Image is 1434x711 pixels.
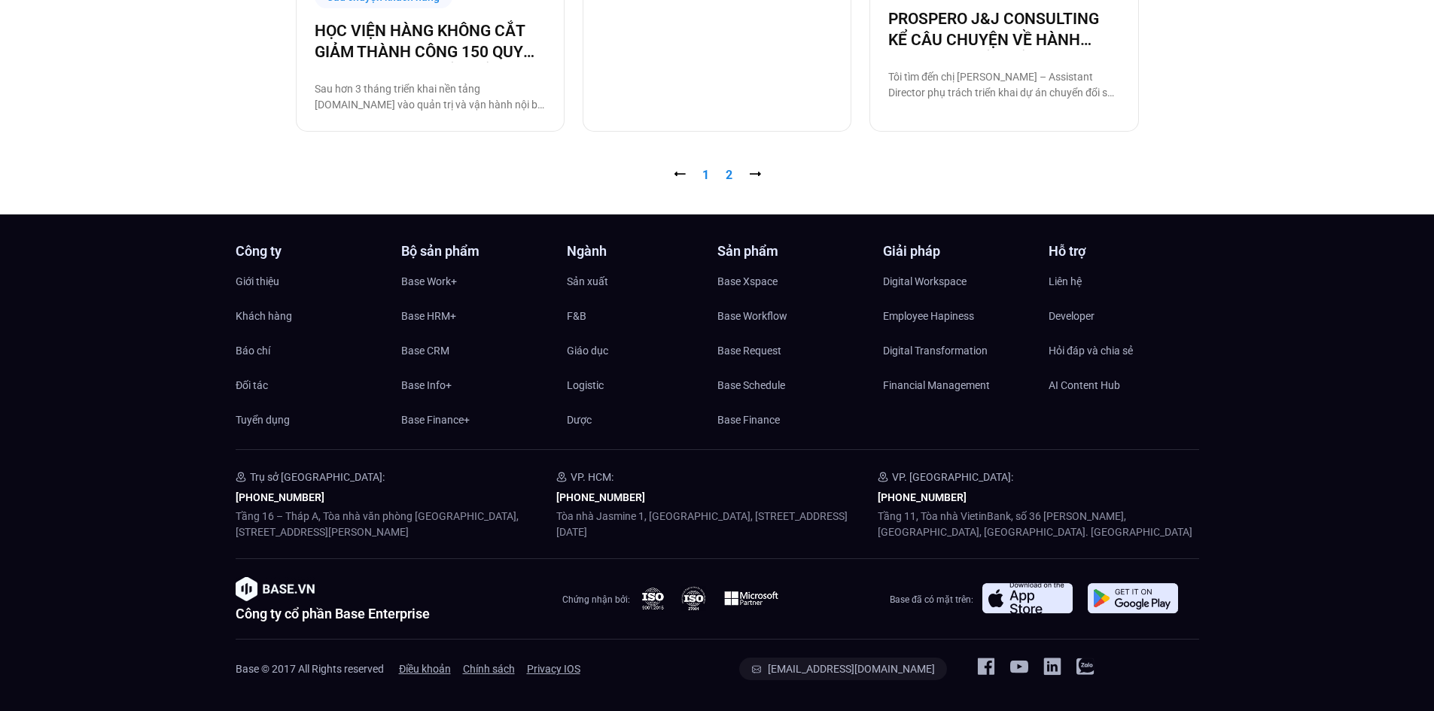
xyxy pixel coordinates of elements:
[236,270,279,293] span: Giới thiệu
[236,374,268,397] span: Đối tác
[567,339,717,362] a: Giáo dục
[1049,305,1199,327] a: Developer
[250,471,385,483] span: Trụ sở [GEOGRAPHIC_DATA]:
[567,305,586,327] span: F&B
[567,245,717,258] h4: Ngành
[401,409,552,431] a: Base Finance+
[236,245,386,258] h4: Công ty
[567,409,592,431] span: Dược
[401,374,452,397] span: Base Info+
[883,339,988,362] span: Digital Transformation
[236,663,384,675] span: Base © 2017 All Rights reserved
[702,168,709,182] span: 1
[567,305,717,327] a: F&B
[401,339,552,362] a: Base CRM
[236,577,315,601] img: image-1.png
[527,658,580,680] span: Privacy IOS
[567,339,608,362] span: Giáo dục
[888,69,1119,101] p: Tôi tìm đến chị [PERSON_NAME] – Assistant Director phụ trách triển khai dự án chuyển đổi số tại P...
[236,305,386,327] a: Khách hàng
[878,509,1199,540] p: Tầng 11, Tòa nhà VietinBank, số 36 [PERSON_NAME], [GEOGRAPHIC_DATA], [GEOGRAPHIC_DATA]. [GEOGRAPH...
[1049,339,1199,362] a: Hỏi đáp và chia sẻ
[883,374,990,397] span: Financial Management
[567,374,604,397] span: Logistic
[401,339,449,362] span: Base CRM
[717,409,780,431] span: Base Finance
[890,594,973,605] span: Base đã có mặt trên:
[739,658,947,680] a: [EMAIL_ADDRESS][DOMAIN_NAME]
[236,339,386,362] a: Báo chí
[717,305,868,327] a: Base Workflow
[883,305,1034,327] a: Employee Hapiness
[717,374,785,397] span: Base Schedule
[717,409,868,431] a: Base Finance
[1049,270,1082,293] span: Liên hệ
[401,409,470,431] span: Base Finance+
[401,270,457,293] span: Base Work+
[236,374,386,397] a: Đối tác
[236,409,290,431] span: Tuyển dụng
[1049,305,1095,327] span: Developer
[674,168,686,182] span: ⭠
[768,664,935,674] span: [EMAIL_ADDRESS][DOMAIN_NAME]
[236,491,324,503] a: [PHONE_NUMBER]
[401,305,552,327] a: Base HRM+
[236,339,270,362] span: Báo chí
[401,305,456,327] span: Base HRM+
[236,509,557,540] p: Tầng 16 – Tháp A, Tòa nhà văn phòng [GEOGRAPHIC_DATA], [STREET_ADDRESS][PERSON_NAME]
[567,270,717,293] a: Sản xuất
[1049,270,1199,293] a: Liên hệ
[556,491,645,503] a: [PHONE_NUMBER]
[567,374,717,397] a: Logistic
[315,81,546,113] p: Sau hơn 3 tháng triển khai nền tảng [DOMAIN_NAME] vào quản trị và vận hành nội bộ, đại diện đơn v...
[296,166,1139,184] nav: Pagination
[567,270,608,293] span: Sản xuất
[1049,374,1120,397] span: AI Content Hub
[401,374,552,397] a: Base Info+
[717,374,868,397] a: Base Schedule
[717,270,868,293] a: Base Xspace
[567,409,717,431] a: Dược
[888,8,1119,50] a: PROSPERO J&J CONSULTING KỂ CÂU CHUYỆN VỀ HÀNH TRÌNH CHUYỂN ĐỔI SỐ CÙNG BASE
[717,245,868,258] h4: Sản phẩm
[717,339,781,362] span: Base Request
[236,305,292,327] span: Khách hàng
[749,168,761,182] a: ⭢
[556,509,878,540] p: Tòa nhà Jasmine 1, [GEOGRAPHIC_DATA], [STREET_ADDRESS][DATE]
[1049,245,1199,258] h4: Hỗ trợ
[401,270,552,293] a: Base Work+
[571,471,613,483] span: VP. HCM:
[878,491,967,503] a: [PHONE_NUMBER]
[236,607,430,621] h2: Công ty cổ phần Base Enterprise
[236,270,386,293] a: Giới thiệu
[401,245,552,258] h4: Bộ sản phẩm
[315,20,546,62] a: HỌC VIỆN HÀNG KHÔNG CẮT GIẢM THÀNH CÔNG 150 QUY TRÌNH NHỜ CHUYỂN ĐỔI SỐ
[717,270,778,293] span: Base Xspace
[883,339,1034,362] a: Digital Transformation
[717,305,787,327] span: Base Workflow
[399,658,451,680] a: Điều khoản
[726,168,732,182] a: 2
[1049,374,1199,397] a: AI Content Hub
[883,305,974,327] span: Employee Hapiness
[717,339,868,362] a: Base Request
[1049,339,1133,362] span: Hỏi đáp và chia sẻ
[883,374,1034,397] a: Financial Management
[463,658,515,680] a: Chính sách
[883,270,967,293] span: Digital Workspace
[883,245,1034,258] h4: Giải pháp
[892,471,1013,483] span: VP. [GEOGRAPHIC_DATA]:
[562,594,630,605] span: Chứng nhận bởi:
[883,270,1034,293] a: Digital Workspace
[236,409,386,431] a: Tuyển dụng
